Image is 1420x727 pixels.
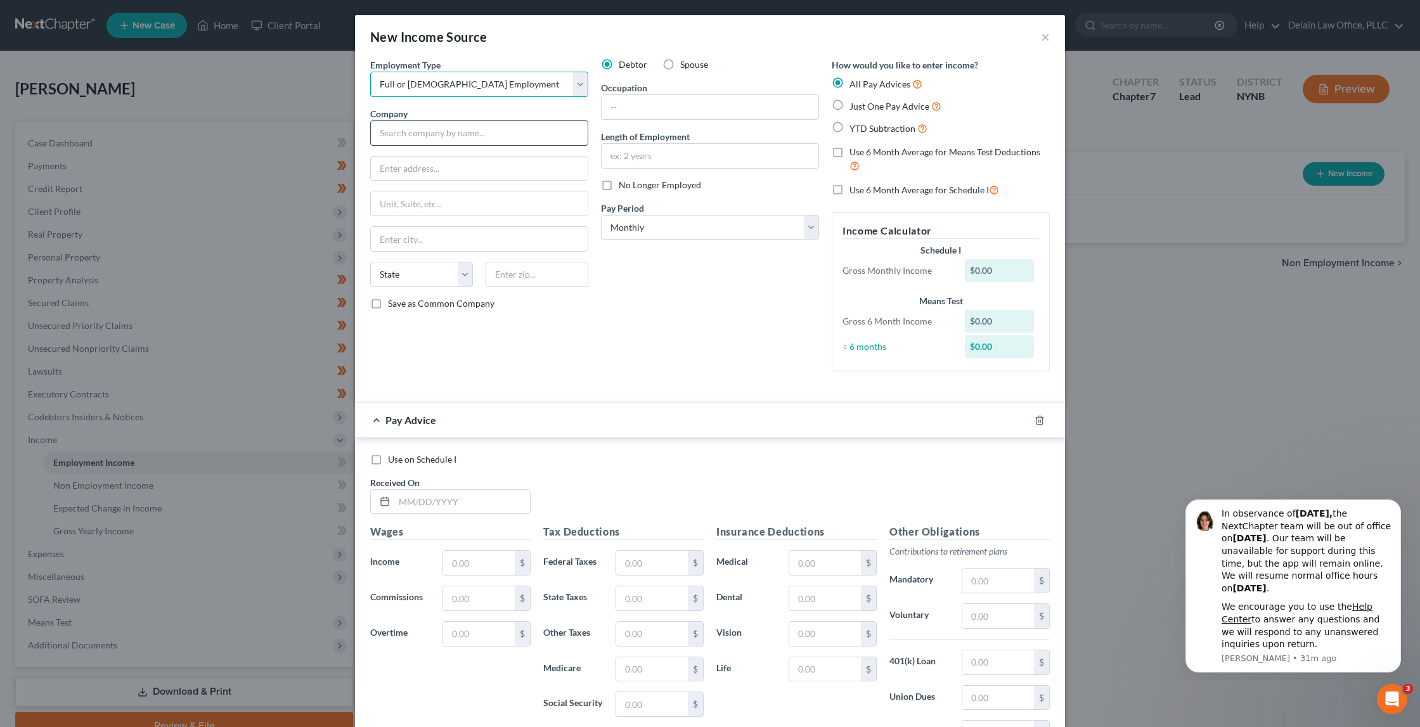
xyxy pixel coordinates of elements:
[515,586,530,610] div: $
[889,545,1050,558] p: Contributions to retirement plans
[688,692,703,716] div: $
[962,569,1034,593] input: 0.00
[371,157,588,181] input: Enter address...
[370,108,408,119] span: Company
[883,603,955,629] label: Voluntary
[616,551,688,575] input: 0.00
[537,657,609,682] label: Medicare
[688,586,703,610] div: $
[1034,604,1049,628] div: $
[619,179,701,190] span: No Longer Employed
[962,650,1034,674] input: 0.00
[388,454,456,465] span: Use on Schedule I
[619,59,647,70] span: Debtor
[364,621,436,647] label: Overtime
[385,414,436,426] span: Pay Advice
[965,310,1035,333] div: $0.00
[962,686,1034,710] input: 0.00
[861,657,876,681] div: $
[1166,494,1420,680] iframe: Intercom notifications message
[371,191,588,216] input: Unit, Suite, etc...
[537,692,609,717] label: Social Security
[370,556,399,567] span: Income
[370,477,420,488] span: Received On
[710,657,782,682] label: Life
[789,551,861,575] input: 0.00
[849,146,1040,157] span: Use 6 Month Average for Means Test Deductions
[883,568,955,593] label: Mandatory
[849,79,910,89] span: All Pay Advices
[1041,29,1050,44] button: ×
[965,335,1035,358] div: $0.00
[710,621,782,647] label: Vision
[601,81,647,94] label: Occupation
[832,58,978,72] label: How would you like to enter income?
[962,604,1034,628] input: 0.00
[486,262,588,287] input: Enter zip...
[836,340,958,353] div: ÷ 6 months
[601,203,644,214] span: Pay Period
[388,298,494,309] span: Save as Common Company
[601,130,690,143] label: Length of Employment
[370,28,487,46] div: New Income Source
[861,622,876,646] div: $
[849,101,929,112] span: Just One Pay Advice
[443,586,515,610] input: 0.00
[1034,569,1049,593] div: $
[515,551,530,575] div: $
[602,95,818,119] input: --
[1377,684,1407,714] iframe: Intercom live chat
[710,550,782,576] label: Medical
[364,586,436,611] label: Commissions
[789,622,861,646] input: 0.00
[883,650,955,675] label: 401(k) Loan
[602,144,818,168] input: ex: 2 years
[842,223,1039,239] h5: Income Calculator
[537,621,609,647] label: Other Taxes
[688,657,703,681] div: $
[861,586,876,610] div: $
[836,264,958,277] div: Gross Monthly Income
[370,524,531,540] h5: Wages
[443,622,515,646] input: 0.00
[965,259,1035,282] div: $0.00
[443,551,515,575] input: 0.00
[836,315,958,328] div: Gross 6 Month Income
[543,524,704,540] h5: Tax Deductions
[515,622,530,646] div: $
[394,490,530,514] input: MM/DD/YYYY
[537,550,609,576] label: Federal Taxes
[889,524,1050,540] h5: Other Obligations
[616,692,688,716] input: 0.00
[849,184,989,195] span: Use 6 Month Average for Schedule I
[688,551,703,575] div: $
[537,586,609,611] label: State Taxes
[883,685,955,711] label: Union Dues
[789,586,861,610] input: 0.00
[616,657,688,681] input: 0.00
[370,60,441,70] span: Employment Type
[1034,686,1049,710] div: $
[1403,684,1413,694] span: 3
[716,524,877,540] h5: Insurance Deductions
[861,551,876,575] div: $
[849,123,915,134] span: YTD Subtraction
[842,295,1039,307] div: Means Test
[710,586,782,611] label: Dental
[371,227,588,251] input: Enter city...
[616,622,688,646] input: 0.00
[616,586,688,610] input: 0.00
[680,59,708,70] span: Spouse
[789,657,861,681] input: 0.00
[1034,650,1049,674] div: $
[688,622,703,646] div: $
